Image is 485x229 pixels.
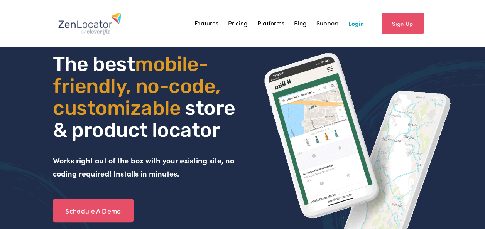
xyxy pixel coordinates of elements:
[228,18,248,29] a: Pricing
[53,52,135,76] span: The best
[58,12,122,35] img: Zenlocator
[316,18,339,29] a: Support
[53,96,240,142] span: store & product locator
[348,18,364,29] a: Login
[53,155,236,179] strong: Works right out of the box with your existing site, no coding required! Installs in minutes.
[53,52,225,120] span: mobile- friendly, no-code, customizable
[294,18,307,29] a: Blog
[382,13,424,34] a: Sign Up
[257,18,284,29] a: Platforms
[194,18,218,29] a: Features
[53,199,134,222] a: Schedule A Demo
